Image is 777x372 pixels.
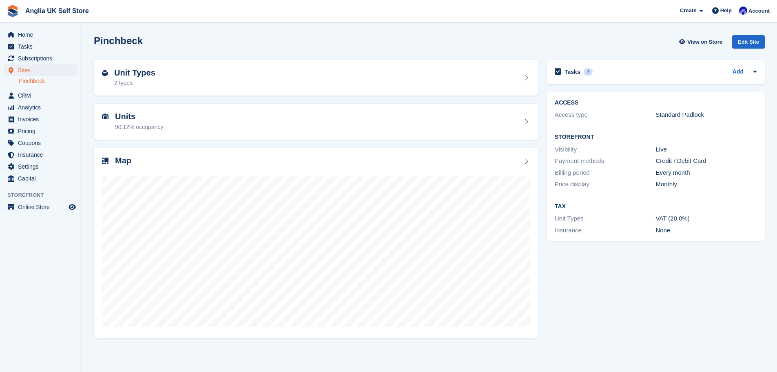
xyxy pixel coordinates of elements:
[102,114,108,119] img: unit-icn-7be61d7bf1b0ce9d3e12c5938cc71ed9869f7b940bace4675aadf7bd6d80202e.svg
[678,35,726,49] a: View on Store
[680,7,696,15] span: Create
[656,145,757,154] div: Live
[555,110,655,120] div: Access type
[18,201,67,213] span: Online Store
[555,214,655,223] div: Unit Types
[720,7,732,15] span: Help
[656,110,757,120] div: Standard Padlock
[555,180,655,189] div: Price display
[4,53,77,64] a: menu
[555,156,655,166] div: Payment methods
[18,102,67,113] span: Analytics
[555,134,757,140] h2: Storefront
[115,156,131,165] h2: Map
[732,35,765,49] div: Edit Site
[687,38,722,46] span: View on Store
[656,226,757,235] div: None
[656,156,757,166] div: Credit / Debit Card
[4,125,77,137] a: menu
[555,203,757,210] h2: Tax
[732,35,765,52] a: Edit Site
[18,29,67,40] span: Home
[584,68,593,76] div: 7
[18,53,67,64] span: Subscriptions
[94,60,538,96] a: Unit Types 2 types
[114,79,155,87] div: 2 types
[739,7,747,15] img: Lewis Scotney
[94,148,538,339] a: Map
[4,137,77,149] a: menu
[656,214,757,223] div: VAT (20.0%)
[656,168,757,178] div: Every month
[19,77,77,85] a: Pinchbeck
[18,173,67,184] span: Capital
[18,114,67,125] span: Invoices
[7,5,19,17] img: stora-icon-8386f47178a22dfd0bd8f6a31ec36ba5ce8667c1dd55bd0f319d3a0aa187defe.svg
[4,149,77,160] a: menu
[748,7,770,15] span: Account
[102,158,108,164] img: map-icn-33ee37083ee616e46c38cad1a60f524a97daa1e2b2c8c0bc3eb3415660979fc1.svg
[7,191,81,199] span: Storefront
[18,149,67,160] span: Insurance
[4,173,77,184] a: menu
[115,123,163,131] div: 90.12% occupancy
[555,100,757,106] h2: ACCESS
[4,65,77,76] a: menu
[4,102,77,113] a: menu
[4,41,77,52] a: menu
[18,41,67,52] span: Tasks
[18,137,67,149] span: Coupons
[4,29,77,40] a: menu
[18,125,67,137] span: Pricing
[94,35,143,46] h2: Pinchbeck
[564,68,580,76] h2: Tasks
[67,202,77,212] a: Preview store
[656,180,757,189] div: Monthly
[4,161,77,172] a: menu
[555,226,655,235] div: Insurance
[733,67,744,77] a: Add
[18,90,67,101] span: CRM
[18,161,67,172] span: Settings
[114,68,155,78] h2: Unit Types
[555,145,655,154] div: Visibility
[18,65,67,76] span: Sites
[22,4,92,18] a: Anglia UK Self Store
[4,114,77,125] a: menu
[4,201,77,213] a: menu
[555,168,655,178] div: Billing period
[115,112,163,121] h2: Units
[94,104,538,140] a: Units 90.12% occupancy
[102,70,108,76] img: unit-type-icn-2b2737a686de81e16bb02015468b77c625bbabd49415b5ef34ead5e3b44a266d.svg
[4,90,77,101] a: menu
